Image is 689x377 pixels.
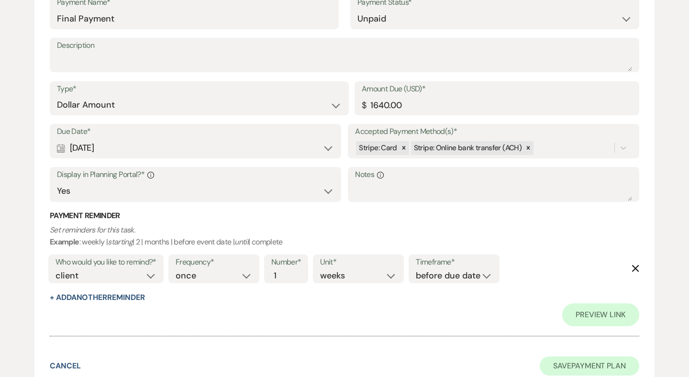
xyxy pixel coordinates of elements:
[50,294,144,301] button: + AddAnotherReminder
[355,168,632,182] label: Notes
[50,225,135,235] i: Set reminders for this task.
[56,255,156,269] label: Who would you like to remind?*
[320,255,397,269] label: Unit*
[57,39,632,53] label: Description
[108,237,133,247] i: starting
[50,237,79,247] b: Example
[57,168,334,182] label: Display in Planning Portal?*
[362,82,632,96] label: Amount Due (USD)*
[234,237,248,247] i: until
[57,139,334,157] div: [DATE]
[540,356,639,376] button: SavePayment Plan
[57,125,334,139] label: Due Date*
[416,255,492,269] label: Timeframe*
[50,362,81,370] button: Cancel
[359,143,397,153] span: Stripe: Card
[362,99,366,112] div: $
[57,82,342,96] label: Type*
[562,303,639,326] a: Preview Link
[50,211,639,221] h3: Payment Reminder
[271,255,301,269] label: Number*
[414,143,522,153] span: Stripe: Online bank transfer (ACH)
[50,224,639,248] p: : weekly | | 2 | months | before event date | | complete
[176,255,252,269] label: Frequency*
[355,125,632,139] label: Accepted Payment Method(s)*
